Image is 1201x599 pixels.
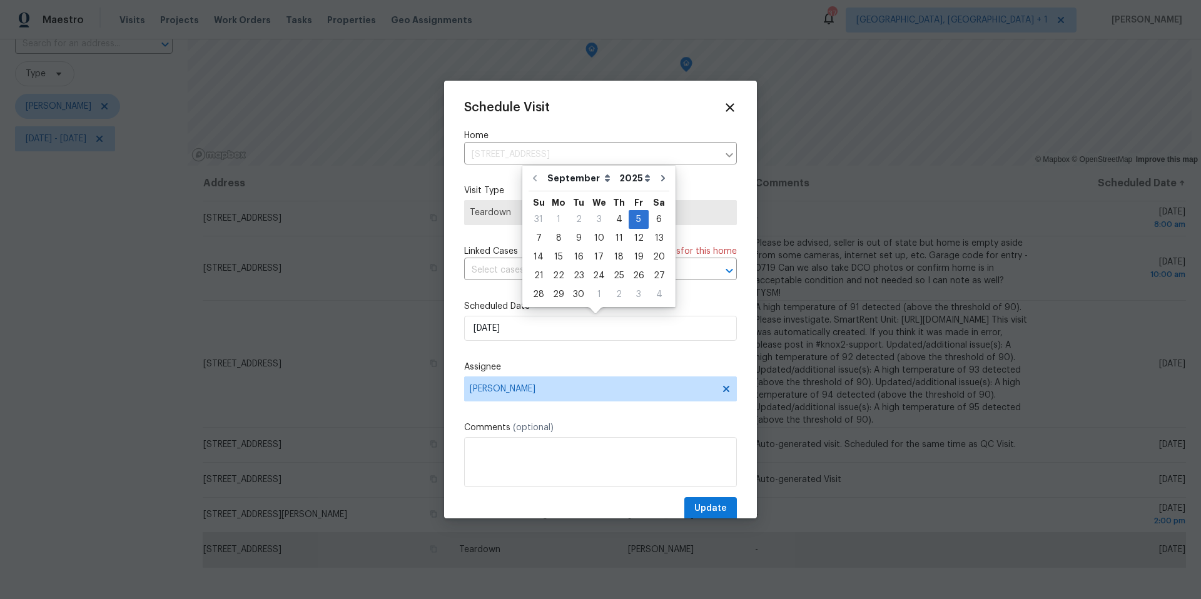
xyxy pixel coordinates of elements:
div: Sun Aug 31 2025 [529,210,549,229]
div: 2 [609,286,629,303]
label: Comments [464,421,737,434]
button: Go to next month [654,166,672,191]
div: 5 [629,211,649,228]
div: 3 [629,286,649,303]
div: Thu Sep 25 2025 [609,266,629,285]
div: Thu Sep 04 2025 [609,210,629,229]
span: (optional) [513,423,554,432]
div: Sat Sep 20 2025 [649,248,669,266]
div: 16 [569,248,589,266]
div: Sun Sep 28 2025 [529,285,549,304]
div: 10 [589,229,609,247]
div: 7 [529,229,549,247]
abbr: Tuesday [573,198,584,207]
div: Tue Sep 02 2025 [569,210,589,229]
div: 15 [549,248,569,266]
div: Sun Sep 21 2025 [529,266,549,285]
div: 9 [569,229,589,247]
div: 27 [649,267,669,284]
div: Sat Sep 13 2025 [649,229,669,248]
span: Schedule Visit [464,101,550,114]
div: 28 [529,286,549,303]
div: 21 [529,267,549,284]
abbr: Friday [634,198,643,207]
button: Open [721,262,738,279]
div: 19 [629,248,649,266]
abbr: Thursday [613,198,625,207]
label: Home [464,129,737,142]
div: 23 [569,267,589,284]
div: Wed Sep 24 2025 [589,266,609,285]
label: Assignee [464,361,737,373]
div: 14 [529,248,549,266]
div: 30 [569,286,589,303]
div: 25 [609,267,629,284]
select: Month [544,169,616,188]
div: Tue Sep 30 2025 [569,285,589,304]
div: 11 [609,229,629,247]
div: 6 [649,211,669,228]
div: Sat Sep 06 2025 [649,210,669,229]
input: M/D/YYYY [464,316,737,341]
div: Thu Sep 18 2025 [609,248,629,266]
div: 3 [589,211,609,228]
div: Mon Sep 15 2025 [549,248,569,266]
div: 8 [549,229,569,247]
div: 31 [529,211,549,228]
div: Fri Sep 19 2025 [629,248,649,266]
div: 18 [609,248,629,266]
span: [PERSON_NAME] [470,384,715,394]
div: 12 [629,229,649,247]
div: Tue Sep 23 2025 [569,266,589,285]
div: Wed Sep 03 2025 [589,210,609,229]
div: Mon Sep 08 2025 [549,229,569,248]
div: 24 [589,267,609,284]
div: 26 [629,267,649,284]
div: Sat Oct 04 2025 [649,285,669,304]
div: 22 [549,267,569,284]
div: 29 [549,286,569,303]
input: Enter in an address [464,145,718,164]
div: Thu Oct 02 2025 [609,285,629,304]
div: 1 [549,211,569,228]
label: Scheduled Date [464,300,737,313]
div: Fri Sep 12 2025 [629,229,649,248]
label: Visit Type [464,184,737,197]
div: Tue Sep 09 2025 [569,229,589,248]
select: Year [616,169,654,188]
div: Sun Sep 14 2025 [529,248,549,266]
span: Teardown [470,206,731,219]
div: 17 [589,248,609,266]
div: Thu Sep 11 2025 [609,229,629,248]
div: 13 [649,229,669,247]
abbr: Sunday [533,198,545,207]
abbr: Monday [552,198,565,207]
span: Linked Cases [464,245,518,258]
div: Mon Sep 29 2025 [549,285,569,304]
span: Close [723,101,737,114]
div: Mon Sep 01 2025 [549,210,569,229]
input: Select cases [464,261,702,280]
div: Fri Sep 26 2025 [629,266,649,285]
abbr: Wednesday [592,198,606,207]
button: Go to previous month [525,166,544,191]
div: Mon Sep 22 2025 [549,266,569,285]
abbr: Saturday [653,198,665,207]
div: Wed Sep 10 2025 [589,229,609,248]
div: 20 [649,248,669,266]
div: 4 [609,211,629,228]
button: Update [684,497,737,520]
div: Sun Sep 07 2025 [529,229,549,248]
div: Fri Sep 05 2025 [629,210,649,229]
div: Sat Sep 27 2025 [649,266,669,285]
div: 1 [589,286,609,303]
div: 2 [569,211,589,228]
div: Wed Oct 01 2025 [589,285,609,304]
div: Fri Oct 03 2025 [629,285,649,304]
span: Update [694,501,727,516]
div: Wed Sep 17 2025 [589,248,609,266]
div: 4 [649,286,669,303]
div: Tue Sep 16 2025 [569,248,589,266]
